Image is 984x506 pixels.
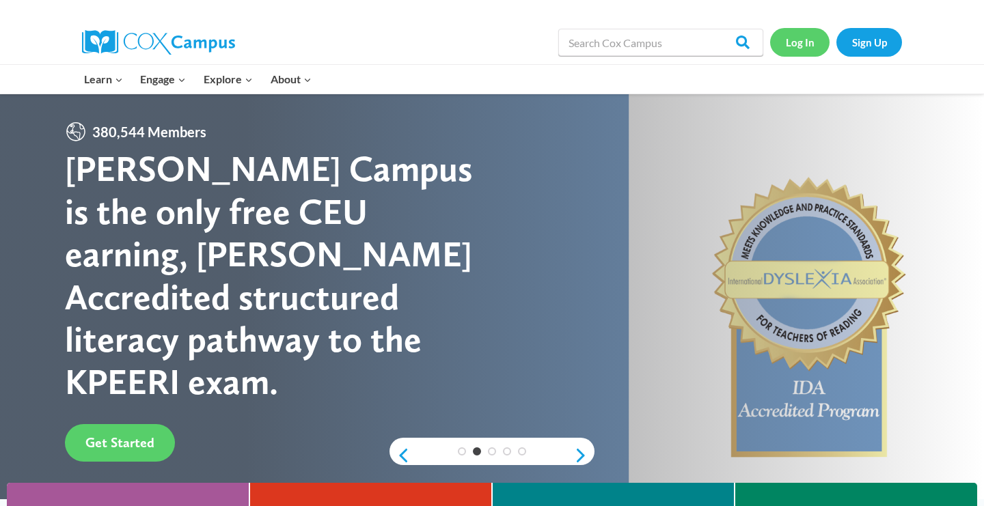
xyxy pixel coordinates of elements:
[75,65,132,94] button: Child menu of Learn
[75,65,320,94] nav: Primary Navigation
[65,147,492,403] div: [PERSON_NAME] Campus is the only free CEU earning, [PERSON_NAME] Accredited structured literacy p...
[503,447,511,455] a: 4
[458,447,466,455] a: 1
[85,434,154,451] span: Get Started
[473,447,481,455] a: 2
[770,28,830,56] a: Log In
[836,28,902,56] a: Sign Up
[558,29,763,56] input: Search Cox Campus
[518,447,526,455] a: 5
[195,65,262,94] button: Child menu of Explore
[65,424,175,462] a: Get Started
[82,30,235,55] img: Cox Campus
[262,65,320,94] button: Child menu of About
[87,121,212,143] span: 380,544 Members
[389,442,594,469] div: content slider buttons
[770,28,902,56] nav: Secondary Navigation
[488,447,496,455] a: 3
[389,447,410,464] a: previous
[574,447,594,464] a: next
[132,65,195,94] button: Child menu of Engage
